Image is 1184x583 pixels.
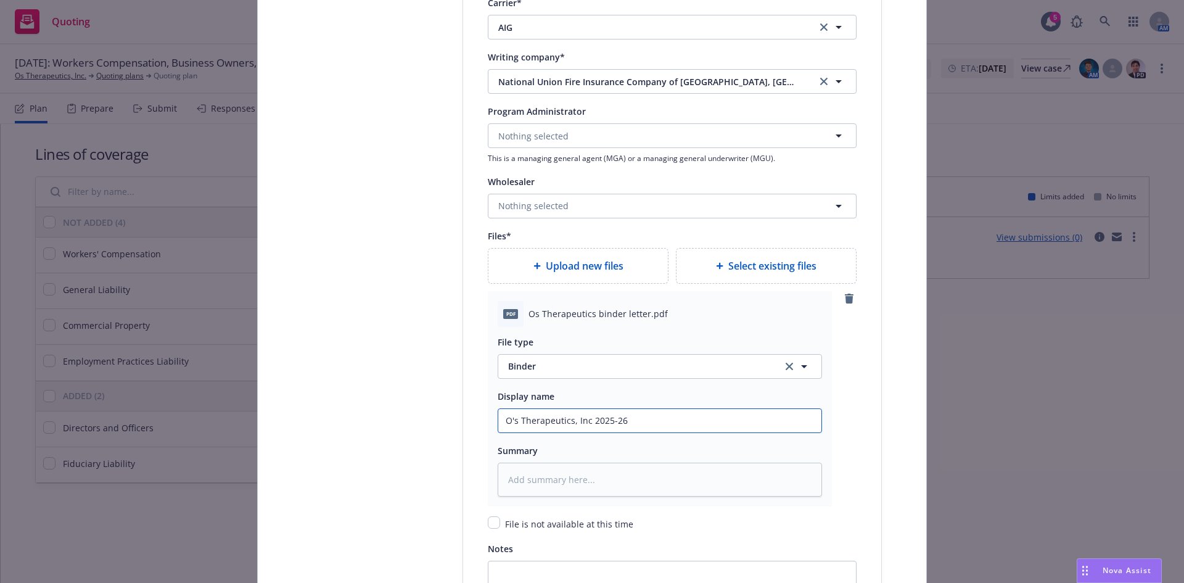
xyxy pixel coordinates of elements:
span: Binder [508,360,768,373]
div: Upload new files [488,248,668,284]
span: Wholesaler [488,176,535,188]
span: File is not available at this time [505,518,633,530]
span: Nothing selected [498,130,569,143]
button: National Union Fire Insurance Company of [GEOGRAPHIC_DATA], [GEOGRAPHIC_DATA].clear selection [488,69,857,94]
a: clear selection [816,74,831,89]
span: File type [498,336,533,348]
span: National Union Fire Insurance Company of [GEOGRAPHIC_DATA], [GEOGRAPHIC_DATA]. [498,75,798,88]
span: Display name [498,391,554,402]
span: This is a managing general agent (MGA) or a managing general underwriter (MGU). [488,153,857,163]
span: Upload new files [546,258,623,273]
span: Select existing files [728,258,816,273]
a: remove [842,291,857,306]
span: Os Therapeutics binder letter.pdf [528,307,668,320]
span: Summary [498,445,538,457]
span: AIG [498,21,798,34]
button: Nothing selected [488,123,857,148]
button: Nothing selected [488,194,857,218]
span: Program Administrator [488,105,586,117]
span: Notes [488,543,513,555]
span: Writing company* [488,51,565,63]
span: Files* [488,230,511,242]
input: Add display name here... [498,409,821,432]
span: Nothing selected [498,199,569,212]
button: AIGclear selection [488,15,857,39]
a: clear selection [782,359,797,374]
a: clear selection [816,20,831,35]
div: Select existing files [676,248,857,284]
span: pdf [503,309,518,318]
span: Nova Assist [1103,565,1151,576]
button: Nova Assist [1077,558,1162,583]
button: Binderclear selection [498,354,822,379]
div: Drag to move [1077,559,1093,582]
